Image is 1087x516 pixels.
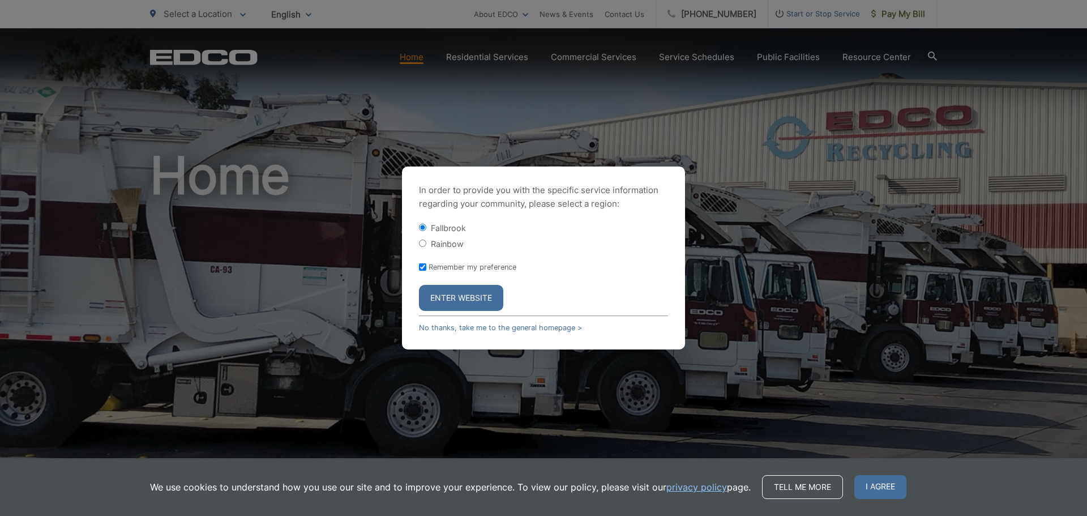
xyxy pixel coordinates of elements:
[150,480,751,494] p: We use cookies to understand how you use our site and to improve your experience. To view our pol...
[419,184,668,211] p: In order to provide you with the specific service information regarding your community, please se...
[419,323,582,332] a: No thanks, take me to the general homepage >
[666,480,727,494] a: privacy policy
[854,475,906,499] span: I agree
[762,475,843,499] a: Tell me more
[429,263,516,271] label: Remember my preference
[419,285,503,311] button: Enter Website
[431,239,464,249] label: Rainbow
[431,223,466,233] label: Fallbrook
